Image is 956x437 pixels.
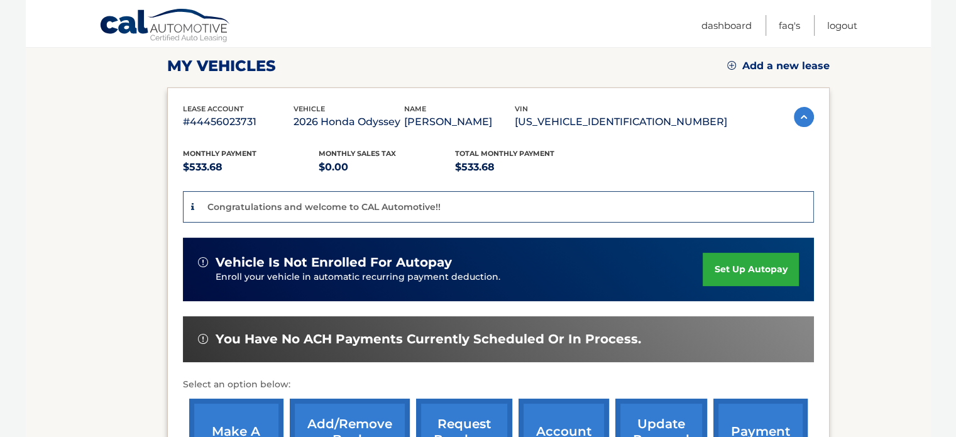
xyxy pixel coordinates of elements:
[404,104,426,113] span: name
[216,331,641,347] span: You have no ACH payments currently scheduled or in process.
[198,334,208,344] img: alert-white.svg
[779,15,800,36] a: FAQ's
[294,104,325,113] span: vehicle
[198,257,208,267] img: alert-white.svg
[216,255,452,270] span: vehicle is not enrolled for autopay
[183,113,294,131] p: #44456023731
[515,113,727,131] p: [US_VEHICLE_IDENTIFICATION_NUMBER]
[216,270,703,284] p: Enroll your vehicle in automatic recurring payment deduction.
[99,8,231,45] a: Cal Automotive
[294,113,404,131] p: 2026 Honda Odyssey
[319,158,455,176] p: $0.00
[455,149,554,158] span: Total Monthly Payment
[455,158,591,176] p: $533.68
[727,61,736,70] img: add.svg
[701,15,752,36] a: Dashboard
[727,60,830,72] a: Add a new lease
[827,15,857,36] a: Logout
[404,113,515,131] p: [PERSON_NAME]
[183,104,244,113] span: lease account
[167,57,276,75] h2: my vehicles
[183,149,256,158] span: Monthly Payment
[703,253,798,286] a: set up autopay
[794,107,814,127] img: accordion-active.svg
[183,377,814,392] p: Select an option below:
[515,104,528,113] span: vin
[207,201,441,213] p: Congratulations and welcome to CAL Automotive!!
[183,158,319,176] p: $533.68
[319,149,396,158] span: Monthly sales Tax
